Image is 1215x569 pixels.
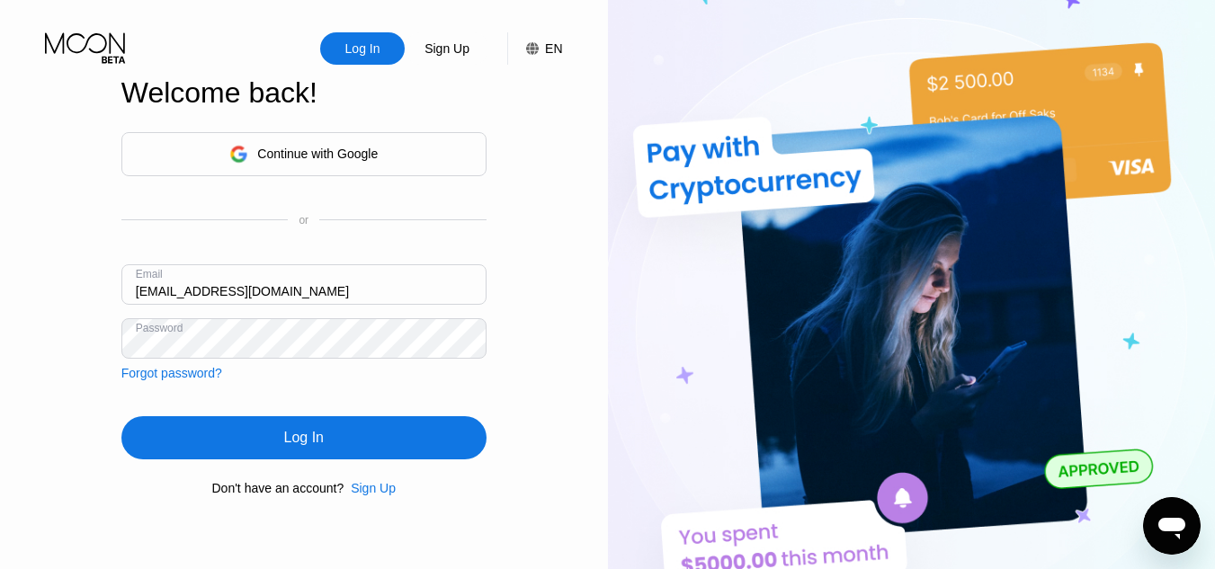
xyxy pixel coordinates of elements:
[351,481,396,495] div: Sign Up
[299,214,308,227] div: or
[344,481,396,495] div: Sign Up
[507,32,562,65] div: EN
[136,322,183,334] div: Password
[136,268,163,280] div: Email
[121,416,487,459] div: Log In
[423,40,471,58] div: Sign Up
[121,132,487,176] div: Continue with Google
[344,40,382,58] div: Log In
[121,366,222,380] div: Forgot password?
[320,32,405,65] div: Log In
[545,41,562,56] div: EN
[212,481,344,495] div: Don't have an account?
[1143,497,1201,555] iframe: Button to launch messaging window
[257,147,378,161] div: Continue with Google
[405,32,489,65] div: Sign Up
[284,429,324,447] div: Log In
[121,76,487,110] div: Welcome back!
